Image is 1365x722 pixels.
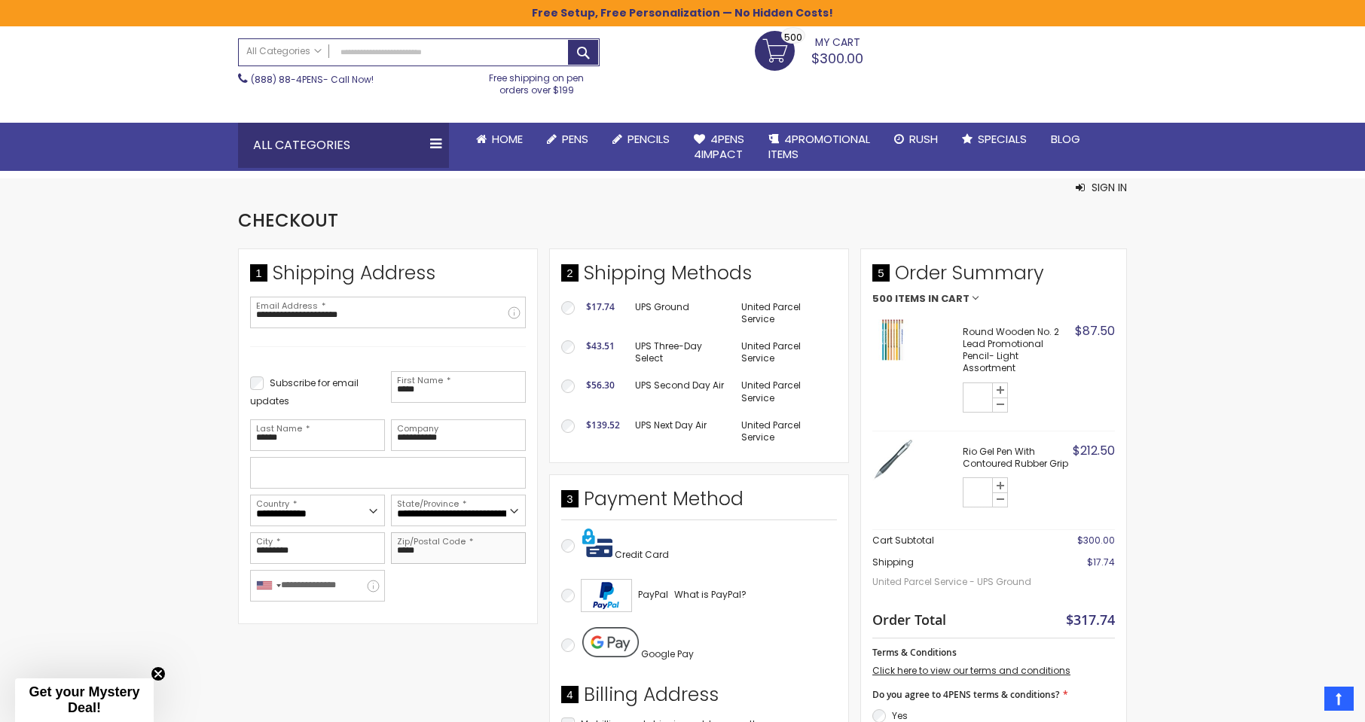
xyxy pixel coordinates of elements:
[872,556,914,568] span: Shipping
[29,684,139,715] span: Get your Mystery Deal!
[562,131,588,147] span: Pens
[1324,687,1354,711] a: Top
[755,31,863,69] a: $300.00 500
[734,412,837,451] td: United Parcel Service
[239,39,329,64] a: All Categories
[251,571,286,601] div: United States: +1
[561,486,837,519] div: Payment Method
[811,49,863,68] span: $300.00
[892,709,908,722] label: Yes
[734,294,837,333] td: United Parcel Service
[895,294,970,304] span: Items in Cart
[151,666,166,681] button: Close teaser
[250,260,526,294] div: Shipping Address
[872,688,1059,701] span: Do you agree to 4PENS terms & conditions?
[674,588,747,601] span: What is PayPal?
[586,379,615,391] span: $56.30
[600,123,682,156] a: Pencils
[238,123,449,168] div: All Categories
[872,260,1115,294] span: Order Summary
[694,131,744,162] span: 4Pens 4impact
[768,131,870,162] span: 4PROMOTIONAL ITEMS
[628,294,734,333] td: UPS Ground
[586,300,615,313] span: $17.74
[628,412,734,451] td: UPS Next Day Air
[628,333,734,372] td: UPS Three-Day Select
[464,123,535,156] a: Home
[1066,611,1115,629] span: $317.74
[628,372,734,411] td: UPS Second Day Air
[963,326,1071,375] strong: Round Wooden No. 2 Lead Promotional Pencil- Light Assortment
[561,682,837,715] div: Billing Address
[250,376,359,407] span: Subscribe for email updates
[872,568,1040,596] span: United Parcel Service - UPS Ground
[638,588,668,601] span: PayPal
[641,647,694,660] span: Google Pay
[586,419,620,431] span: $139.52
[674,586,747,604] a: What is PayPal?
[682,123,756,172] a: 4Pens4impact
[1075,322,1115,340] span: $87.50
[15,678,154,722] div: Get your Mystery Deal!Close teaser
[872,664,1070,677] a: Click here to view our terms and conditions
[1073,442,1115,459] span: $212.50
[734,372,837,411] td: United Parcel Service
[978,131,1027,147] span: Specials
[872,530,1040,552] th: Cart Subtotal
[1039,123,1092,156] a: Blog
[950,123,1039,156] a: Specials
[582,627,639,657] img: Pay with Google Pay
[784,30,802,44] span: 500
[535,123,600,156] a: Pens
[246,45,322,57] span: All Categories
[1051,131,1080,147] span: Blog
[872,294,893,304] span: 500
[615,548,669,561] span: Credit Card
[734,333,837,372] td: United Parcel Service
[1092,180,1127,195] span: Sign In
[909,131,938,147] span: Rush
[1077,534,1115,547] span: $300.00
[561,260,837,294] div: Shipping Methods
[582,528,612,558] img: Pay with credit card
[872,608,946,629] strong: Order Total
[251,73,374,86] span: - Call Now!
[586,340,615,352] span: $43.51
[581,579,632,612] img: Acceptance Mark
[628,131,670,147] span: Pencils
[1076,180,1127,195] button: Sign In
[872,439,914,480] img: Rio Gel Pen With Contoured Rubber Grip-Grey
[474,66,600,96] div: Free shipping on pen orders over $199
[492,131,523,147] span: Home
[963,446,1069,470] strong: Rio Gel Pen With Contoured Rubber Grip
[872,646,957,659] span: Terms & Conditions
[238,208,338,233] span: Checkout
[882,123,950,156] a: Rush
[1087,556,1115,568] span: $17.74
[756,123,882,172] a: 4PROMOTIONALITEMS
[872,319,914,361] img: Round Wooden No. 2 Lead Promotional Pencil- Light Assortment-Assorted
[251,73,323,86] a: (888) 88-4PENS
